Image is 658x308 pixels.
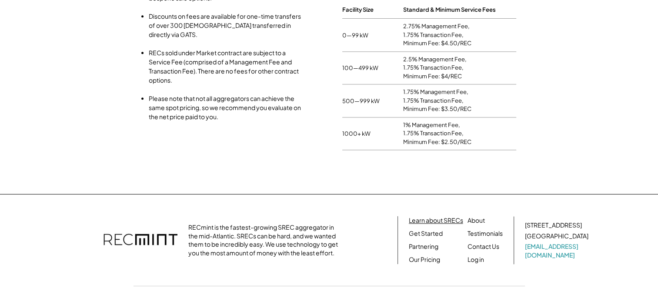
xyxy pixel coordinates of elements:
[149,12,305,39] li: Discounts on fees are available for one-time transfers of over 300 [DEMOGRAPHIC_DATA] transferred...
[342,3,374,16] div: Facility Size
[403,88,516,114] div: 1.75% Management Fee, 1.75% Transaction Fee, Minimum Fee: $3.50/REC
[403,121,516,147] div: 1% Management Fee, 1.75% Transaction Fee, Minimum Fee: $2.50/REC
[409,242,438,251] a: Partnering
[149,94,305,121] li: Please note that not all aggregators can achieve the same spot pricing, so we recommend you evalu...
[403,3,496,16] div: Standard & Minimum Service Fees
[525,221,582,230] div: [STREET_ADDRESS]
[409,229,443,238] a: Get Started
[525,232,588,241] div: [GEOGRAPHIC_DATA]
[104,225,177,255] img: recmint-logotype%403x.png
[188,223,343,257] div: RECmint is the fastest-growing SREC aggregator in the mid-Atlantic. SRECs can be hard, and we wan...
[525,242,590,259] a: [EMAIL_ADDRESS][DOMAIN_NAME]
[149,48,305,85] li: RECs sold under Market contract are subject to a Service Fee (comprised of a Management Fee and T...
[342,31,403,39] div: 0—99 kW
[403,55,516,81] div: 2.5% Management Fee, 1.75% Transaction Fee, Minimum Fee: $4/REC
[403,22,516,48] div: 2.75% Management Fee, 1.75% Transaction Fee, Minimum Fee: $4.50/REC
[409,216,463,225] a: Learn about SRECs
[468,216,485,225] a: About
[468,255,484,264] a: Log in
[342,64,403,72] div: 100—499 kW
[342,97,403,105] div: 500—999 kW
[468,242,499,251] a: Contact Us
[342,130,403,137] div: 1000+ kW
[409,255,440,264] a: Our Pricing
[468,229,503,238] a: Testimonials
